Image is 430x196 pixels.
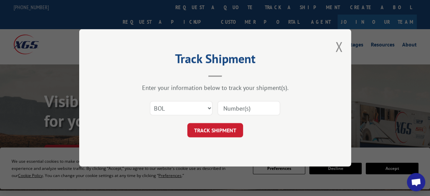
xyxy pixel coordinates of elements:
div: Enter your information below to track your shipment(s). [113,84,317,92]
button: TRACK SHIPMENT [187,123,243,138]
h2: Track Shipment [113,54,317,67]
input: Number(s) [218,101,280,116]
div: Open chat [407,173,425,191]
button: Close modal [335,38,343,56]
